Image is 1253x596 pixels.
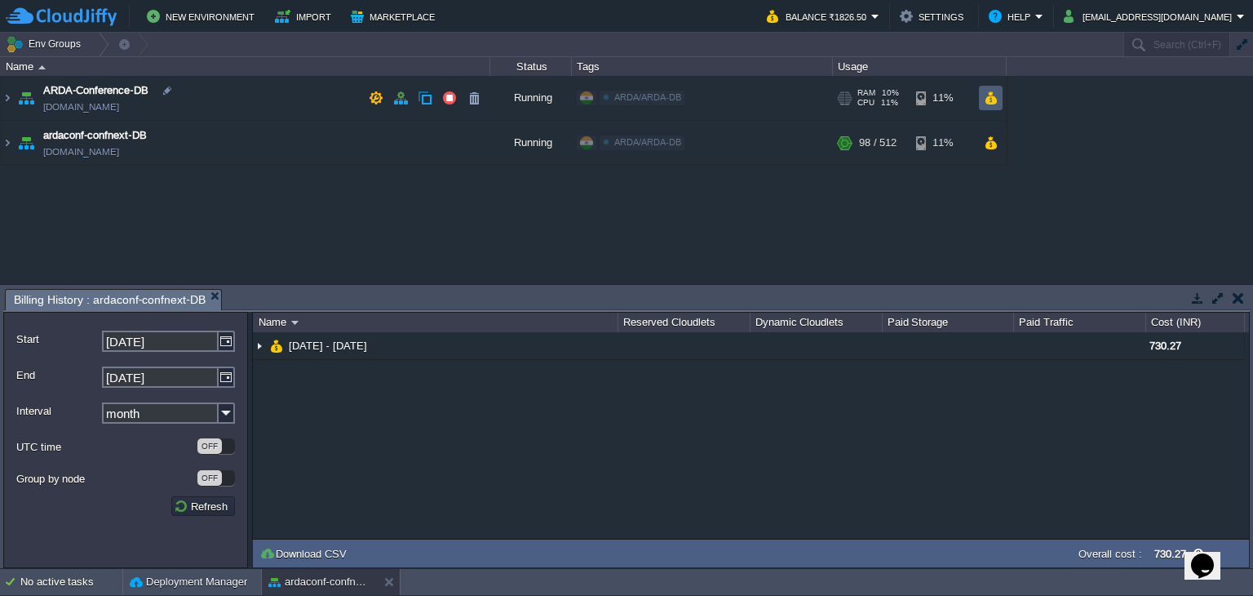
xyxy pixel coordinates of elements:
img: CloudJiffy [6,7,117,27]
img: AMDAwAAAACH5BAEAAAAALAAAAAABAAEAAAICRAEAOw== [38,65,46,69]
span: Billing History : ardaconf-confnext-DB [14,290,206,310]
a: [DATE] - [DATE] [287,339,370,353]
div: Name [2,57,489,76]
button: Balance ₹1826.50 [767,7,871,26]
label: Start [16,331,100,348]
img: AMDAwAAAACH5BAEAAAAALAAAAAABAAEAAAICRAEAOw== [1,121,14,165]
button: ardaconf-confnext-DB [268,574,371,590]
button: New Environment [147,7,259,26]
button: [EMAIL_ADDRESS][DOMAIN_NAME] [1064,7,1237,26]
img: AMDAwAAAACH5BAEAAAAALAAAAAABAAEAAAICRAEAOw== [15,76,38,120]
img: AMDAwAAAACH5BAEAAAAALAAAAAABAAEAAAICRAEAOw== [253,332,266,359]
div: Cost (INR) [1147,313,1244,332]
label: End [16,367,100,384]
div: Paid Traffic [1015,313,1145,332]
span: CPU [857,98,874,108]
div: Running [490,121,572,165]
div: No active tasks [20,569,122,595]
span: 730.27 [1149,340,1181,352]
img: AMDAwAAAACH5BAEAAAAALAAAAAABAAEAAAICRAEAOw== [15,121,38,165]
button: Help [989,7,1035,26]
span: 11% [881,98,898,108]
iframe: chat widget [1184,531,1237,580]
span: RAM [857,88,875,98]
div: OFF [197,438,222,454]
button: Settings [900,7,968,26]
span: ARDA/ARDA-DB [614,92,681,102]
div: Paid Storage [883,313,1014,332]
label: Interval [16,403,100,420]
span: [DOMAIN_NAME] [43,144,119,160]
a: ARDA-Conference-DB [43,82,148,99]
button: Marketplace [351,7,440,26]
label: Group by node [16,470,196,487]
a: ardaconf-confnext-DB [43,127,147,144]
div: 98 / 512 [859,121,897,165]
img: AMDAwAAAACH5BAEAAAAALAAAAAABAAEAAAICRAEAOw== [1,76,14,120]
button: Env Groups [6,33,86,56]
span: ARDA/ARDA-DB [614,137,681,147]
div: Running [490,76,572,120]
span: 10% [882,88,899,98]
img: AMDAwAAAACH5BAEAAAAALAAAAAABAAEAAAICRAEAOw== [270,332,283,359]
span: [DOMAIN_NAME] [43,99,119,115]
label: UTC time [16,438,196,456]
div: Reserved Cloudlets [619,313,750,332]
label: 730.27 [1154,548,1186,560]
img: AMDAwAAAACH5BAEAAAAALAAAAAABAAEAAAICRAEAOw== [291,321,299,325]
div: 11% [916,121,969,165]
div: Tags [573,57,832,76]
button: Import [275,7,336,26]
label: Overall cost : [1078,548,1142,560]
div: Name [255,313,618,332]
div: OFF [197,470,222,486]
div: Status [491,57,571,76]
button: Deployment Manager [130,574,247,590]
div: Usage [834,57,1006,76]
button: Refresh [174,499,232,514]
div: 11% [916,76,969,120]
div: Dynamic Cloudlets [751,313,882,332]
button: Download CSV [259,546,352,561]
